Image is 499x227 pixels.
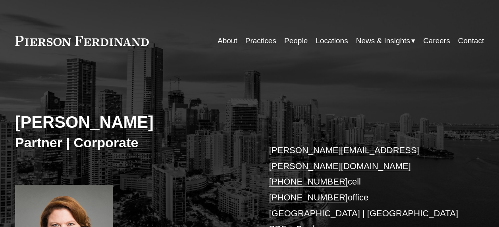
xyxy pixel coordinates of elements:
[458,33,484,48] a: Contact
[269,145,419,171] a: [PERSON_NAME][EMAIL_ADDRESS][PERSON_NAME][DOMAIN_NAME]
[269,177,348,187] a: [PHONE_NUMBER]
[284,33,308,48] a: People
[218,33,237,48] a: About
[269,192,348,202] a: [PHONE_NUMBER]
[245,33,276,48] a: Practices
[356,34,410,48] span: News & Insights
[423,33,450,48] a: Careers
[316,33,348,48] a: Locations
[356,33,415,48] a: folder dropdown
[15,112,250,132] h2: [PERSON_NAME]
[15,134,250,151] h3: Partner | Corporate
